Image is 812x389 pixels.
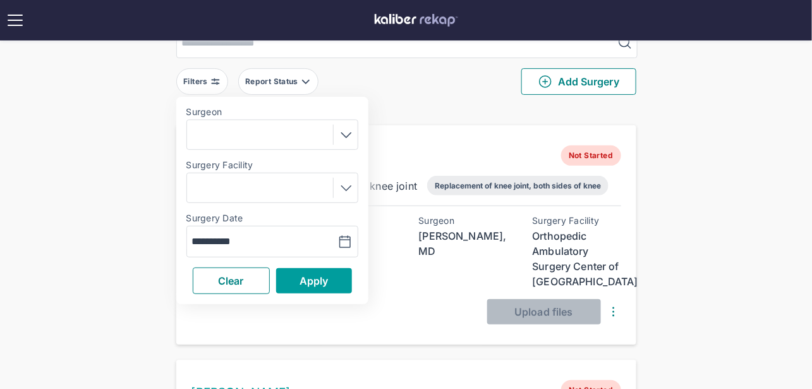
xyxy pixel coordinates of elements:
button: Report Status [238,68,318,95]
button: Apply [276,268,352,293]
div: Surgeon [419,216,507,226]
img: PlusCircleGreen.5fd88d77.svg [538,74,553,89]
button: Clear [193,268,270,294]
button: Upload files [487,299,601,324]
button: Add Surgery [521,68,636,95]
img: kaliber labs logo [375,14,458,27]
div: Replacement of knee joint, both sides of knee [435,181,601,190]
span: Clear [218,275,244,287]
div: 2204 entries [176,105,636,120]
label: Surgeon [186,107,358,117]
div: Orthopedic Ambulatory Surgery Center of [GEOGRAPHIC_DATA] [533,228,621,289]
img: MagnifyingGlass.1dc66aab.svg [617,35,633,50]
img: DotsThreeVertical.31cb0eda.svg [606,304,621,319]
img: faders-horizontal-grey.d550dbda.svg [210,77,221,87]
span: Apply [300,275,329,287]
span: Add Surgery [538,74,619,89]
div: [PERSON_NAME], MD [419,228,507,259]
span: Not Started [561,145,621,166]
label: Surgery Date [186,213,358,223]
label: Surgery Facility [186,160,358,170]
div: Report Status [245,77,301,87]
img: filter-caret-down-grey.b3560631.svg [301,77,311,87]
div: Surgery Facility [533,216,621,226]
div: Filters [183,77,210,87]
span: Upload files [514,306,573,318]
img: open menu icon [5,10,25,30]
button: Filters [176,68,228,95]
